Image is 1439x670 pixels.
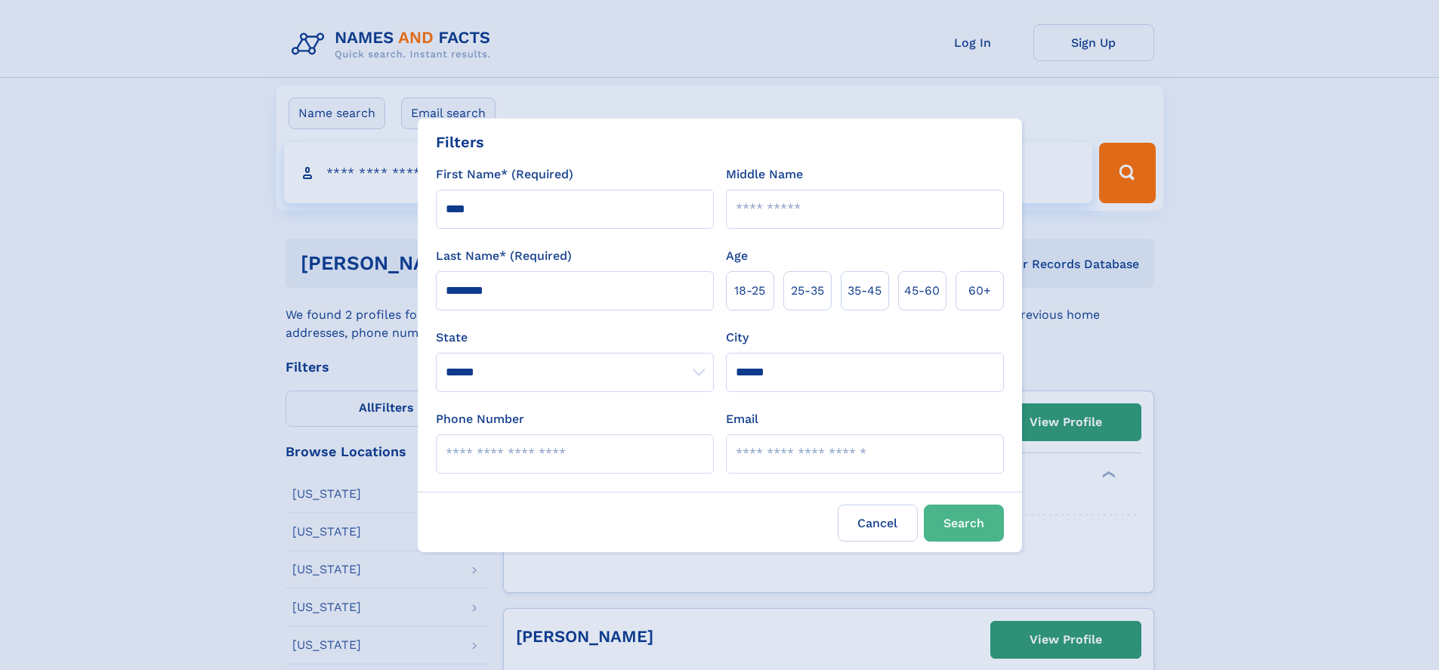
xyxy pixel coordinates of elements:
[904,282,940,300] span: 45‑60
[436,165,573,184] label: First Name* (Required)
[436,329,714,347] label: State
[968,282,991,300] span: 60+
[726,165,803,184] label: Middle Name
[734,282,765,300] span: 18‑25
[436,410,524,428] label: Phone Number
[924,505,1004,542] button: Search
[436,247,572,265] label: Last Name* (Required)
[436,131,484,153] div: Filters
[726,329,749,347] label: City
[726,247,748,265] label: Age
[726,410,758,428] label: Email
[838,505,918,542] label: Cancel
[791,282,824,300] span: 25‑35
[848,282,882,300] span: 35‑45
